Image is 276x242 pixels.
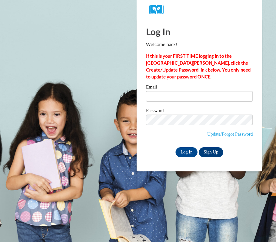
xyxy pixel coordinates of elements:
iframe: Button to launch messaging window [251,217,271,237]
input: Log In [176,147,198,157]
p: Welcome back! [146,41,253,48]
a: COX Campus [149,5,250,14]
h1: Log In [146,25,253,38]
label: Password [146,108,253,115]
label: Email [146,85,253,91]
img: Logo brand [149,5,168,14]
strong: If this is your FIRST TIME logging in to the [GEOGRAPHIC_DATA][PERSON_NAME], click the Create/Upd... [146,53,251,79]
a: Sign Up [199,147,223,157]
a: Update/Forgot Password [207,132,253,137]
